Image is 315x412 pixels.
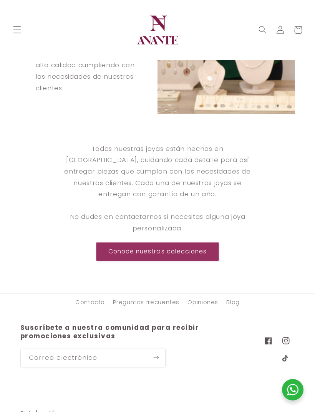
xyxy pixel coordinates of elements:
button: Suscribirse [147,349,165,367]
p: Todas nuestras joyas están hechas en [GEOGRAPHIC_DATA], cuidando cada detalle para así entregar p... [57,143,259,234]
a: Conoce nuestras colecciones [96,242,219,261]
a: Opiniones [187,294,218,312]
img: Anante Joyería | Diseño en plata y oro [134,7,181,53]
input: Correo electrónico [21,349,165,367]
a: Preguntas frecuentes [113,294,179,312]
a: Blog [226,294,240,312]
h2: Suscríbete a nuestra comunidad para recibir promociones exclusivas [20,324,247,341]
summary: Búsqueda [254,21,271,39]
summary: Menú [8,21,26,39]
a: Contacto [75,298,105,311]
a: Anante Joyería | Diseño en plata y oro [131,4,184,56]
